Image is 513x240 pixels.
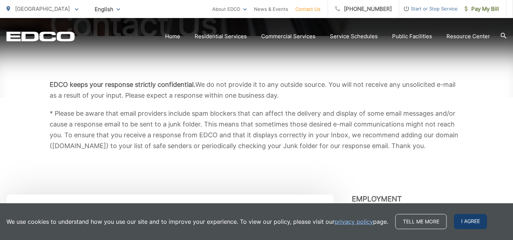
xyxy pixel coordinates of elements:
[261,32,315,41] a: Commercial Services
[295,5,321,13] a: Contact Us
[6,217,388,226] p: We use cookies to understand how you use our site and to improve your experience. To view our pol...
[392,32,432,41] a: Public Facilities
[254,5,288,13] a: News & Events
[165,32,180,41] a: Home
[395,214,447,229] a: Tell me more
[446,32,490,41] a: Resource Center
[212,5,247,13] a: About EDCO
[89,3,126,15] span: English
[454,214,487,229] span: I agree
[50,81,195,88] b: EDCO keeps your response strictly confidential.
[465,5,499,13] span: Pay My Bill
[195,32,247,41] a: Residential Services
[330,32,378,41] a: Service Schedules
[352,195,507,203] h3: Employment
[50,79,463,101] p: We do not provide it to any outside source. You will not receive any unsolicited e-mail as a resu...
[50,108,463,151] p: * Please be aware that email providers include spam blockers that can affect the delivery and dis...
[335,217,373,226] a: privacy policy
[15,5,70,12] span: [GEOGRAPHIC_DATA]
[6,31,75,41] a: EDCD logo. Return to the homepage.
